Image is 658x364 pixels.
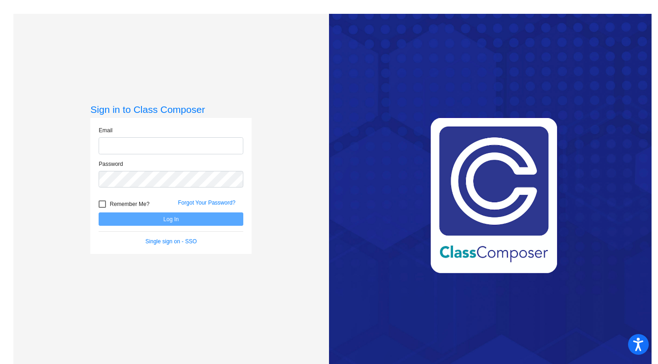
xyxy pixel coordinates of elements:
span: Remember Me? [110,199,149,210]
a: Forgot Your Password? [178,200,235,206]
button: Log In [99,212,243,226]
a: Single sign on - SSO [146,238,197,245]
label: Email [99,126,112,135]
h3: Sign in to Class Composer [90,104,252,115]
label: Password [99,160,123,168]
